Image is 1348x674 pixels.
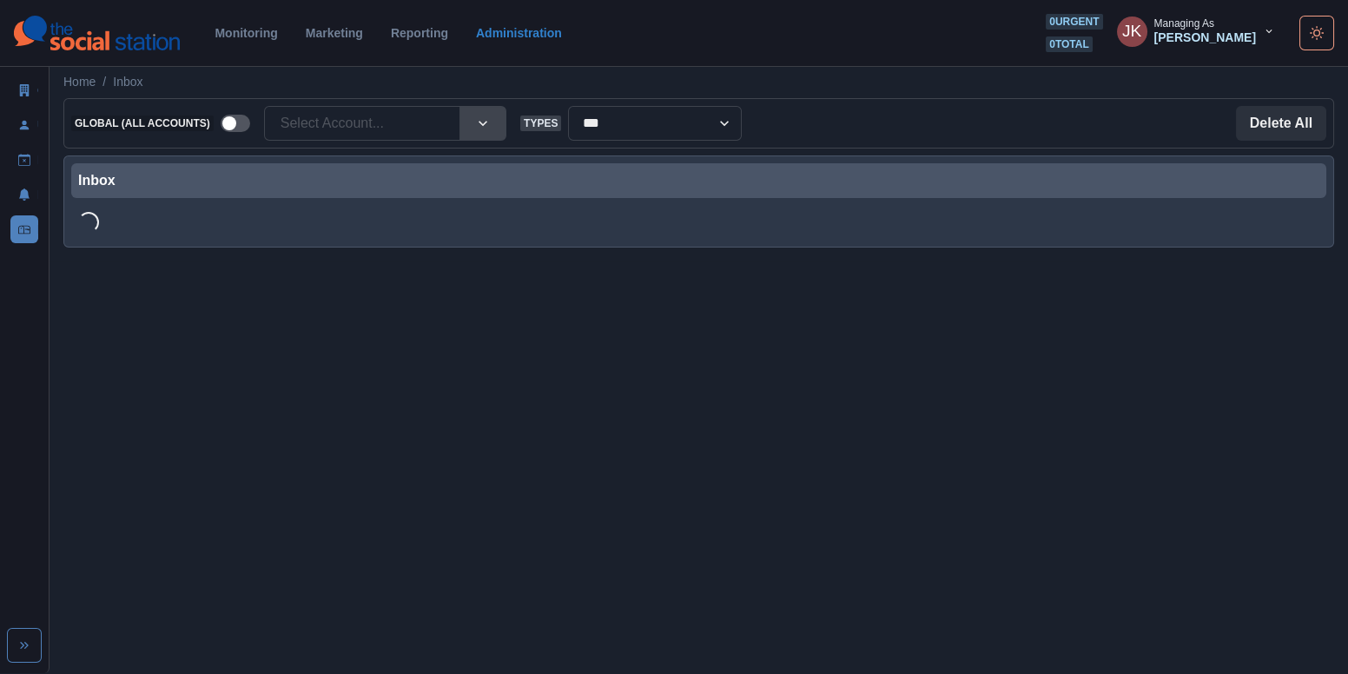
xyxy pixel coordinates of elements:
div: Managing As [1154,17,1214,30]
button: Expand [7,628,42,663]
a: Administration [476,26,562,40]
a: Notifications [10,181,38,208]
a: Users [10,111,38,139]
img: logoTextSVG.62801f218bc96a9b266caa72a09eb111.svg [14,16,180,50]
span: / [102,73,106,91]
span: Global (All Accounts) [71,116,214,131]
a: Clients [10,76,38,104]
a: Inbox [113,73,142,91]
button: Managing As[PERSON_NAME] [1103,14,1289,49]
button: Toggle Mode [1299,16,1334,50]
a: Inbox [10,215,38,243]
a: Draft Posts [10,146,38,174]
div: Jon Kratz [1122,10,1141,52]
a: Monitoring [215,26,277,40]
a: Home [63,73,96,91]
a: Reporting [391,26,448,40]
button: Delete All [1236,106,1326,141]
div: [PERSON_NAME] [1154,30,1256,45]
span: 0 total [1046,36,1093,52]
a: Marketing [306,26,363,40]
nav: breadcrumb [63,73,143,91]
span: Types [520,116,561,131]
span: 0 urgent [1046,14,1102,30]
div: Inbox [78,170,1319,191]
